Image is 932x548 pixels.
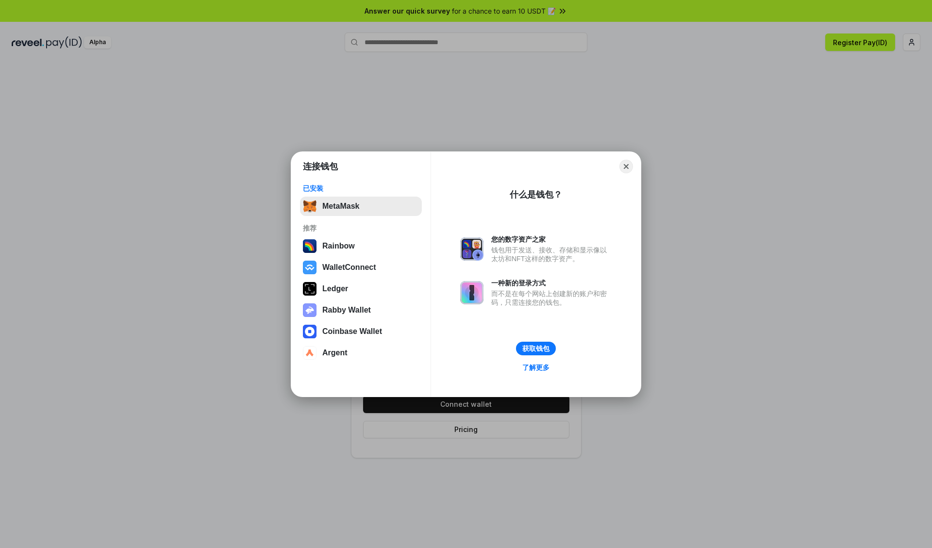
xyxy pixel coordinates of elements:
[522,363,549,372] div: 了解更多
[303,303,316,317] img: svg+xml,%3Csvg%20xmlns%3D%22http%3A%2F%2Fwww.w3.org%2F2000%2Fsvg%22%20fill%3D%22none%22%20viewBox...
[303,239,316,253] img: svg+xml,%3Csvg%20width%3D%22120%22%20height%3D%22120%22%20viewBox%3D%220%200%20120%20120%22%20fil...
[460,237,483,261] img: svg+xml,%3Csvg%20xmlns%3D%22http%3A%2F%2Fwww.w3.org%2F2000%2Fsvg%22%20fill%3D%22none%22%20viewBox...
[300,300,422,320] button: Rabby Wallet
[303,346,316,360] img: svg+xml,%3Csvg%20width%3D%2228%22%20height%3D%2228%22%20viewBox%3D%220%200%2028%2028%22%20fill%3D...
[300,343,422,363] button: Argent
[303,161,338,172] h1: 连接钱包
[300,279,422,299] button: Ledger
[322,263,376,272] div: WalletConnect
[491,235,612,244] div: 您的数字资产之家
[491,279,612,287] div: 一种新的登录方式
[460,281,483,304] img: svg+xml,%3Csvg%20xmlns%3D%22http%3A%2F%2Fwww.w3.org%2F2000%2Fsvg%22%20fill%3D%22none%22%20viewBox...
[322,202,359,211] div: MetaMask
[619,160,633,173] button: Close
[303,261,316,274] img: svg+xml,%3Csvg%20width%3D%2228%22%20height%3D%2228%22%20viewBox%3D%220%200%2028%2028%22%20fill%3D...
[522,344,549,353] div: 获取钱包
[300,322,422,341] button: Coinbase Wallet
[300,236,422,256] button: Rainbow
[322,242,355,250] div: Rainbow
[303,184,419,193] div: 已安装
[322,284,348,293] div: Ledger
[303,224,419,232] div: 推荐
[322,349,348,357] div: Argent
[300,197,422,216] button: MetaMask
[516,361,555,374] a: 了解更多
[300,258,422,277] button: WalletConnect
[516,342,556,355] button: 获取钱包
[322,327,382,336] div: Coinbase Wallet
[510,189,562,200] div: 什么是钱包？
[303,325,316,338] img: svg+xml,%3Csvg%20width%3D%2228%22%20height%3D%2228%22%20viewBox%3D%220%200%2028%2028%22%20fill%3D...
[303,282,316,296] img: svg+xml,%3Csvg%20xmlns%3D%22http%3A%2F%2Fwww.w3.org%2F2000%2Fsvg%22%20width%3D%2228%22%20height%3...
[322,306,371,315] div: Rabby Wallet
[303,199,316,213] img: svg+xml,%3Csvg%20fill%3D%22none%22%20height%3D%2233%22%20viewBox%3D%220%200%2035%2033%22%20width%...
[491,246,612,263] div: 钱包用于发送、接收、存储和显示像以太坊和NFT这样的数字资产。
[491,289,612,307] div: 而不是在每个网站上创建新的账户和密码，只需连接您的钱包。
